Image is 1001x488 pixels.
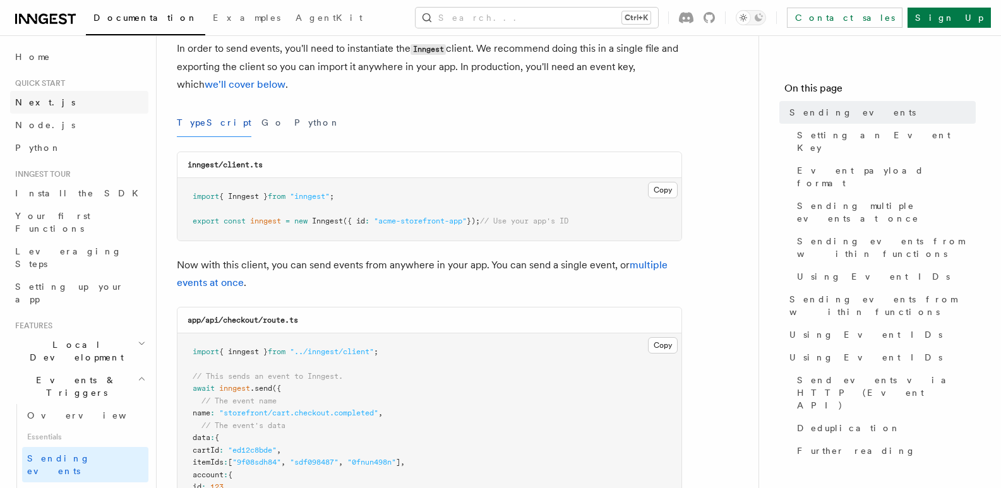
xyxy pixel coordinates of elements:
a: Using Event IDs [792,265,976,288]
span: , [400,458,405,467]
span: Install the SDK [15,188,146,198]
a: Sending events from within functions [784,288,976,323]
span: Sending events from within functions [789,293,976,318]
code: app/api/checkout/route.ts [188,316,298,324]
span: Inngest tour [10,169,71,179]
span: { [228,470,232,479]
a: Further reading [792,439,976,462]
a: Deduplication [792,417,976,439]
span: ({ [272,384,281,393]
span: Essentials [22,427,148,447]
code: inngest/client.ts [188,160,263,169]
span: from [268,347,285,356]
span: import [193,192,219,201]
a: multiple events at once [177,259,668,289]
span: Setting an Event Key [797,129,976,154]
span: ; [330,192,334,201]
span: // Use your app's ID [480,217,568,225]
span: : [365,217,369,225]
span: inngest [219,384,250,393]
a: Home [10,45,148,68]
span: from [268,192,285,201]
span: Node.js [15,120,75,130]
a: Node.js [10,114,148,136]
a: Using Event IDs [784,323,976,346]
a: Sending events [784,101,976,124]
span: [ [228,458,232,467]
span: const [224,217,246,225]
span: export [193,217,219,225]
span: // The event name [201,396,277,405]
span: , [281,458,285,467]
a: Send events via HTTP (Event API) [792,369,976,417]
span: Next.js [15,97,75,107]
span: , [378,408,383,417]
span: Sending events from within functions [797,235,976,260]
span: "ed12c8bde" [228,446,277,455]
a: Python [10,136,148,159]
p: In order to send events, you'll need to instantiate the client. We recommend doing this in a sing... [177,40,682,93]
button: Search...Ctrl+K [416,8,658,28]
a: Leveraging Steps [10,240,148,275]
span: Quick start [10,78,65,88]
a: Event payload format [792,159,976,194]
span: // The event's data [201,421,285,430]
a: Overview [22,404,148,427]
span: name [193,408,210,417]
span: : [210,433,215,442]
a: Documentation [86,4,205,35]
span: cartId [193,446,219,455]
span: Local Development [10,338,138,364]
span: { [215,433,219,442]
span: "sdf098487" [290,458,339,467]
span: Sending events [789,106,916,119]
span: Using Event IDs [789,351,942,364]
p: Now with this client, you can send events from anywhere in your app. You can send a single event,... [177,256,682,292]
span: : [219,446,224,455]
span: Features [10,321,52,331]
a: Sending multiple events at once [792,194,976,230]
span: account [193,470,224,479]
span: Your first Functions [15,211,90,234]
span: Further reading [797,444,916,457]
span: Python [15,143,61,153]
span: Sending events [27,453,90,476]
span: "acme-storefront-app" [374,217,467,225]
span: Events & Triggers [10,374,138,399]
a: Contact sales [787,8,902,28]
span: }); [467,217,480,225]
a: Install the SDK [10,182,148,205]
a: Your first Functions [10,205,148,240]
button: Copy [648,182,678,198]
span: Send events via HTTP (Event API) [797,374,976,412]
span: "0fnun498n" [347,458,396,467]
span: new [294,217,308,225]
span: Examples [213,13,280,23]
button: Local Development [10,333,148,369]
span: Setting up your app [15,282,124,304]
span: Sending multiple events at once [797,199,976,225]
span: Event payload format [797,164,976,189]
span: await [193,384,215,393]
span: Home [15,51,51,63]
a: AgentKit [288,4,370,34]
span: // This sends an event to Inngest. [193,372,343,381]
a: Examples [205,4,288,34]
span: Documentation [93,13,198,23]
span: ; [374,347,378,356]
code: Inngest [411,44,446,55]
span: , [339,458,343,467]
button: Go [261,109,284,137]
span: data [193,433,210,442]
span: inngest [250,217,281,225]
button: Toggle dark mode [736,10,766,25]
span: "9f08sdh84" [232,458,281,467]
span: Using Event IDs [789,328,942,341]
kbd: Ctrl+K [622,11,650,24]
a: Setting an Event Key [792,124,976,159]
span: ] [396,458,400,467]
span: ({ id [343,217,365,225]
button: Copy [648,337,678,354]
span: "../inngest/client" [290,347,374,356]
button: Python [294,109,340,137]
